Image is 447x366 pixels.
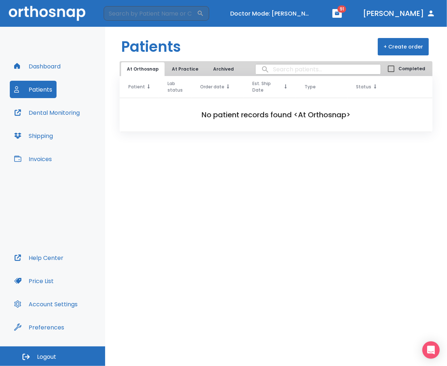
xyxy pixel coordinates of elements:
h1: Patients [121,36,181,58]
button: Price List [10,272,58,290]
button: + Create order [378,38,429,55]
button: Preferences [10,319,69,336]
input: Search by Patient Name or Case # [104,6,197,21]
span: Type [305,84,316,90]
button: Dashboard [10,58,65,75]
button: Dental Monitoring [10,104,84,121]
span: Est. Ship Date [252,80,282,93]
button: Patients [10,81,57,98]
span: 91 [338,5,346,13]
span: Patient [128,84,145,90]
span: Status [356,84,372,90]
button: Shipping [10,127,57,144]
button: At Orthosnap [121,62,165,76]
span: Lab status [167,80,183,93]
div: Open Intercom Messenger [422,341,440,359]
span: Logout [37,353,56,361]
span: Completed [398,66,425,72]
button: At Practice [166,62,204,76]
button: Doctor Mode: [PERSON_NAME] [227,8,314,20]
button: Account Settings [10,295,82,313]
h2: No patient records found <At Orthosnap> [131,109,421,120]
div: tabs [121,62,235,76]
button: Invoices [10,150,56,168]
img: Orthosnap [9,6,86,21]
button: Archived [206,62,242,76]
button: [PERSON_NAME] [360,7,438,20]
span: Order date [200,84,224,90]
button: Help Center [10,249,68,266]
input: search [256,62,381,76]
